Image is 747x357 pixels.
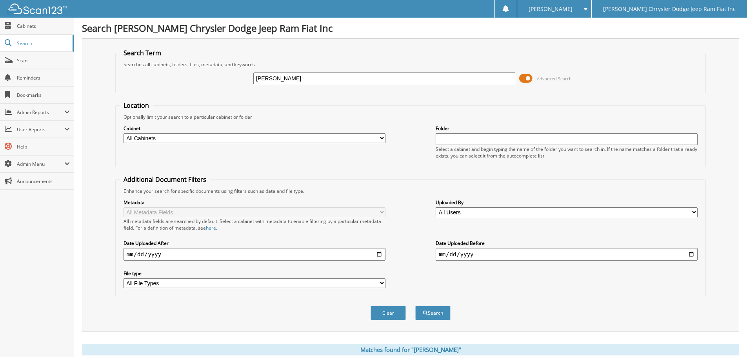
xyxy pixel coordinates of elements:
a: here [206,225,216,231]
label: Date Uploaded After [124,240,385,246]
span: Admin Menu [17,161,64,167]
label: Folder [436,125,698,132]
span: Cabinets [17,23,70,29]
label: Date Uploaded Before [436,240,698,246]
button: Search [415,306,451,320]
span: Search [17,40,69,47]
legend: Location [120,101,153,110]
div: Optionally limit your search to a particular cabinet or folder [120,114,702,120]
div: Matches found for "[PERSON_NAME]" [82,344,739,355]
div: Select a cabinet and begin typing the name of the folder you want to search in. If the name match... [436,146,698,159]
legend: Search Term [120,49,165,57]
span: User Reports [17,126,64,133]
span: Announcements [17,178,70,185]
span: Bookmarks [17,92,70,98]
input: end [436,248,698,261]
span: Admin Reports [17,109,64,116]
input: start [124,248,385,261]
span: Advanced Search [537,76,572,82]
label: Cabinet [124,125,385,132]
span: [PERSON_NAME] Chrysler Dodge Jeep Ram Fiat Inc [603,7,736,11]
div: Enhance your search for specific documents using filters such as date and file type. [120,188,702,194]
span: [PERSON_NAME] [529,7,573,11]
div: Searches all cabinets, folders, files, metadata, and keywords [120,61,702,68]
span: Reminders [17,74,70,81]
label: Uploaded By [436,199,698,206]
label: Metadata [124,199,385,206]
span: Scan [17,57,70,64]
span: Help [17,143,70,150]
img: scan123-logo-white.svg [8,4,67,14]
h1: Search [PERSON_NAME] Chrysler Dodge Jeep Ram Fiat Inc [82,22,739,34]
label: File type [124,270,385,277]
button: Clear [371,306,406,320]
legend: Additional Document Filters [120,175,210,184]
div: All metadata fields are searched by default. Select a cabinet with metadata to enable filtering b... [124,218,385,231]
